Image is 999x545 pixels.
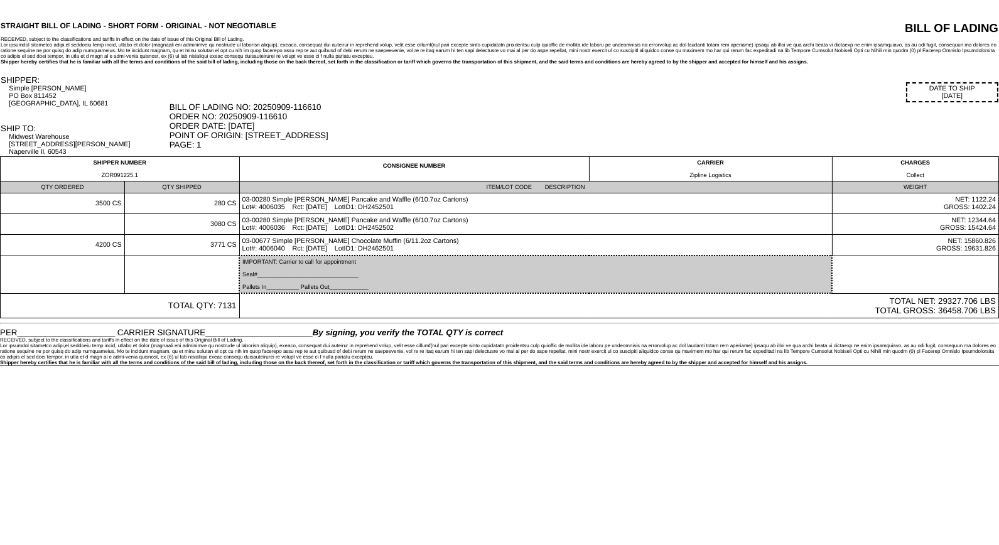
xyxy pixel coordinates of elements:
td: SHIPPER NUMBER [1,157,240,181]
td: IMPORTANT: Carrier to call for appointment Seal#_______________________________ Pallets In_______... [239,256,832,293]
td: CARRIER [589,157,832,181]
td: QTY SHIPPED [124,181,239,193]
div: ZOR091225.1 [3,172,237,178]
td: 3500 CS [1,193,125,214]
td: 4200 CS [1,235,125,256]
div: Midwest Warehouse [STREET_ADDRESS][PERSON_NAME] Naperville Il, 60543 [9,133,168,156]
div: SHIP TO: [1,124,168,133]
td: TOTAL QTY: 7131 [1,293,240,318]
span: By signing, you verify the TOTAL QTY is correct [313,328,503,337]
div: Shipper hereby certifies that he is familiar with all the terms and conditions of the said bill o... [1,59,998,65]
div: SHIPPER: [1,75,168,85]
div: BILL OF LADING [732,21,998,35]
td: 280 CS [124,193,239,214]
td: ITEM/LOT CODE DESCRIPTION [239,181,832,193]
div: DATE TO SHIP [DATE] [906,82,998,102]
td: QTY ORDERED [1,181,125,193]
td: 03-00280 Simple [PERSON_NAME] Pancake and Waffle (6/10.7oz Cartons) Lot#: 4006036 Rct: [DATE] Lot... [239,214,832,235]
td: 3080 CS [124,214,239,235]
td: NET: 15860.826 GROSS: 19631.826 [832,235,998,256]
td: 03-00677 Simple [PERSON_NAME] Chocolate Muffin (6/11.2oz Cartons) Lot#: 4006040 Rct: [DATE] LotID... [239,235,832,256]
td: WEIGHT [832,181,998,193]
div: Simple [PERSON_NAME] PO Box 811452 [GEOGRAPHIC_DATA], IL 60681 [9,85,168,107]
td: 3771 CS [124,235,239,256]
div: Zipline Logistics [592,172,829,178]
div: BILL OF LADING NO: 20250909-116610 ORDER NO: 20250909-116610 ORDER DATE: [DATE] POINT OF ORIGIN: ... [170,102,998,149]
td: CONSIGNEE NUMBER [239,157,589,181]
td: NET: 1122.24 GROSS: 1402.24 [832,193,998,214]
td: CHARGES [832,157,998,181]
td: 03-00280 Simple [PERSON_NAME] Pancake and Waffle (6/10.7oz Cartons) Lot#: 4006035 Rct: [DATE] Lot... [239,193,832,214]
td: TOTAL NET: 29327.706 LBS TOTAL GROSS: 36458.706 LBS [239,293,998,318]
td: NET: 12344.64 GROSS: 15424.64 [832,214,998,235]
div: Collect [835,172,996,178]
